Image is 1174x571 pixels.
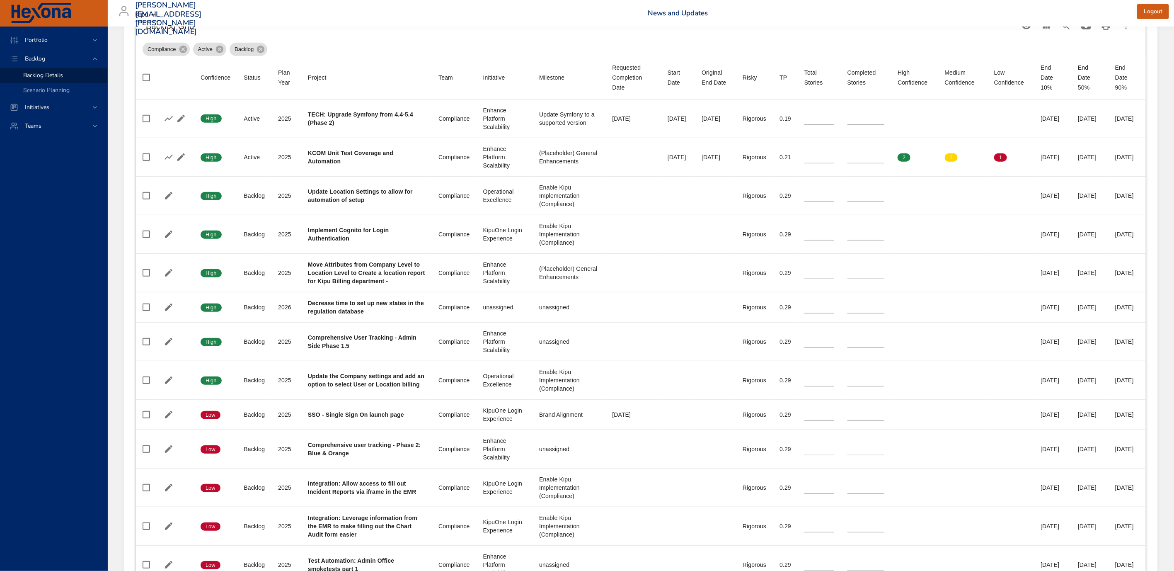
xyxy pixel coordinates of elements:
div: Backlog [244,269,265,277]
span: Low [201,561,220,569]
div: [DATE] [1115,114,1139,123]
div: unassigned [539,445,599,453]
button: Edit Project Details [162,267,175,279]
b: Move Attributes from Company Level to Location Level to Create a location report for Kipu Billing... [308,261,425,284]
span: Status [244,73,265,83]
span: Scenario Planning [23,86,70,94]
span: Portfolio [18,36,54,44]
div: Completed Stories [847,68,884,87]
div: Enhance Platform Scalability [483,329,526,354]
div: Enable Kipu Implementation (Compliance) [539,183,599,208]
div: Operational Excellence [483,372,526,389]
div: Rigorous [743,522,766,530]
div: [DATE] [1078,269,1102,277]
img: Hexona [10,3,72,24]
div: Compliance [438,484,470,492]
div: [DATE] [1078,411,1102,419]
div: Enhance Platform Scalability [483,437,526,462]
span: 0 [994,115,1007,122]
div: Enhance Platform Scalability [483,260,526,285]
div: Compliance [438,269,470,277]
div: End Date 90% [1115,63,1139,92]
div: Active [244,153,265,161]
div: Backlog [244,192,265,200]
div: Rigorous [743,561,766,569]
div: Sort [945,68,981,87]
div: [DATE] [1115,484,1139,492]
div: 2025 [278,192,295,200]
span: High [201,115,222,122]
div: [DATE] [1115,376,1139,384]
span: High [201,270,222,277]
div: Compliance [438,114,470,123]
div: [DATE] [612,411,654,419]
span: 1 [945,154,958,161]
span: Confidence [201,73,230,83]
div: [DATE] [1041,269,1065,277]
h3: [PERSON_NAME][EMAIL_ADDRESS][PERSON_NAME][DOMAIN_NAME] [135,1,202,36]
button: Edit Project Details [175,151,187,163]
div: Sort [702,68,729,87]
div: 2026 [278,303,295,311]
span: High [201,377,222,384]
div: 0.29 [779,411,791,419]
div: Medium Confidence [945,68,981,87]
div: KipuOne Login Experience [483,226,526,243]
div: Compliance [438,445,470,453]
div: Backlog [244,303,265,311]
span: Initiative [483,73,526,83]
span: Backlog [230,45,259,53]
div: Backlog [244,338,265,346]
div: Compliance [438,303,470,311]
button: Edit Project Details [162,301,175,313]
div: Enable Kipu Implementation (Compliance) [539,475,599,500]
div: Enhance Platform Scalability [483,106,526,131]
div: Original End Date [702,68,729,87]
div: [DATE] [1041,338,1065,346]
div: Sort [898,68,931,87]
div: Rigorous [743,484,766,492]
div: unassigned [539,561,599,569]
div: Rigorous [743,411,766,419]
button: Edit Project Details [162,520,175,532]
div: Sort [438,73,453,83]
span: Project [308,73,425,83]
div: Enable Kipu Implementation (Compliance) [539,368,599,393]
span: High [201,154,222,161]
span: High [201,304,222,311]
div: [DATE] [1041,522,1065,530]
div: High Confidence [898,68,931,87]
div: 2025 [278,522,295,530]
span: Backlog Details [23,71,63,79]
div: Risky [743,73,757,83]
div: Compliance [438,376,470,384]
div: Backlog [244,411,265,419]
div: Sort [847,68,884,87]
div: Sort [994,68,1028,87]
div: Sort [804,68,834,87]
div: [DATE] [1041,230,1065,238]
b: Implement Cognito for Login Authentication [308,227,389,242]
div: KipuOne Login Experience [483,518,526,535]
div: Rigorous [743,192,766,200]
div: Requested Completion Date [612,63,654,92]
div: [DATE] [1078,114,1102,123]
div: unassigned [539,303,599,311]
div: Active [193,43,226,56]
div: Sort [244,73,261,83]
div: [DATE] [1041,303,1065,311]
div: [DATE] [1041,445,1065,453]
div: Backlog [244,445,265,453]
span: High [201,192,222,200]
span: 0 [898,115,910,122]
div: Compliance [438,561,470,569]
div: [DATE] [1078,484,1102,492]
div: [DATE] [1115,411,1139,419]
span: Logout [1144,7,1162,17]
b: Comprehensive User Tracking - Admin Side Phase 1.5 [308,334,416,349]
div: 0.29 [779,376,791,384]
div: Backlog [244,230,265,238]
